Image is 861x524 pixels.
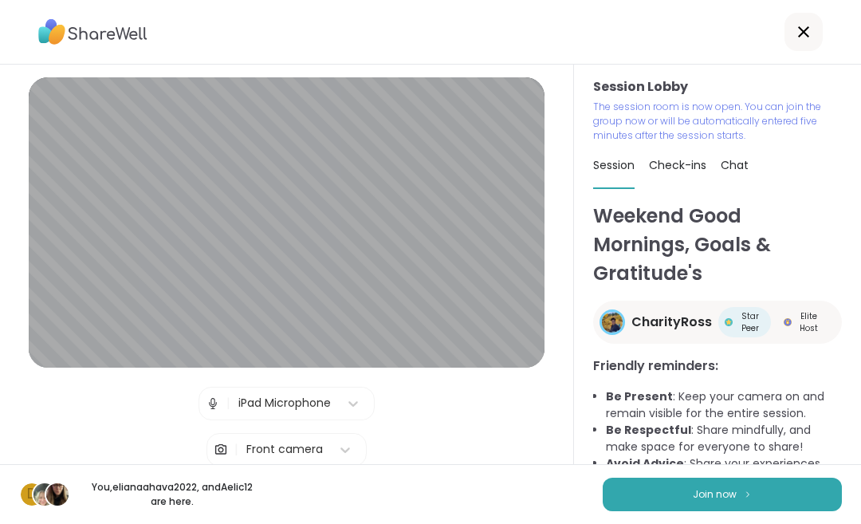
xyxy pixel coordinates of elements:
[593,357,842,376] h3: Friendly reminders:
[206,388,220,420] img: Microphone
[784,318,792,326] img: Elite Host
[631,313,712,332] span: CharityRoss
[606,388,673,404] b: Be Present
[246,441,323,458] div: Front camera
[606,422,691,438] b: Be Respectful
[238,395,331,412] div: iPad Microphone
[226,388,230,420] span: |
[606,388,842,422] li: : Keep your camera on and remain visible for the entire session.
[234,434,238,466] span: |
[27,484,37,505] span: d
[214,434,228,466] img: Camera
[606,455,684,471] b: Avoid Advice
[593,157,635,173] span: Session
[606,455,842,506] li: : Share your experiences rather than advice, as peers are not mental health professionals.
[743,490,753,498] img: ShareWell Logomark
[33,483,56,506] img: elianaahava2022
[736,310,765,334] span: Star Peer
[721,157,749,173] span: Chat
[46,483,69,506] img: Aelic12
[795,310,824,334] span: Elite Host
[603,478,842,511] button: Join now
[693,487,737,502] span: Join now
[593,77,842,97] h3: Session Lobby
[38,14,147,50] img: ShareWell Logo
[83,480,261,509] p: You, elianaahava2022 , and Aelic12 are here.
[602,312,623,333] img: CharityRoss
[593,301,842,344] a: CharityRossCharityRossStar PeerStar PeerElite HostElite Host
[725,318,733,326] img: Star Peer
[593,202,842,288] h1: Weekend Good Mornings, Goals & Gratitude's
[606,422,842,455] li: : Share mindfully, and make space for everyone to share!
[593,100,823,143] p: The session room is now open. You can join the group now or will be automatically entered five mi...
[649,157,706,173] span: Check-ins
